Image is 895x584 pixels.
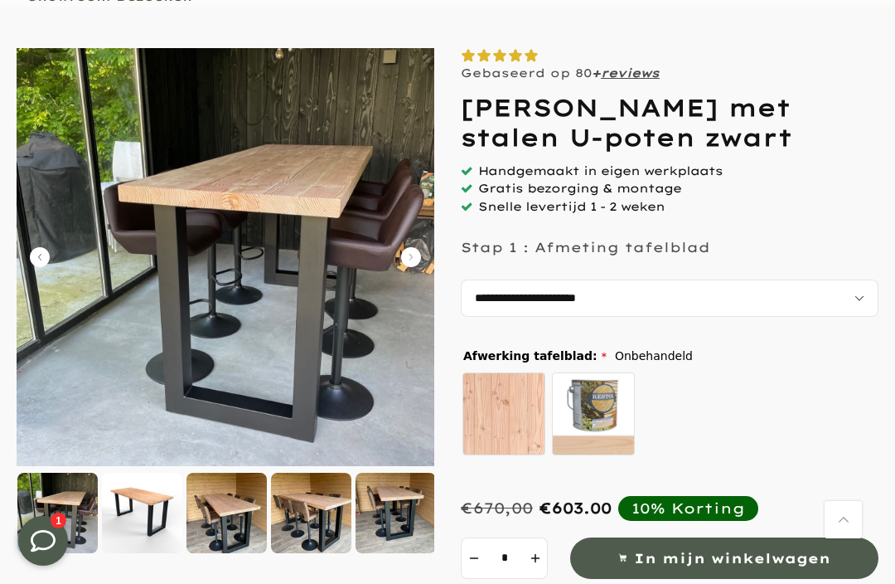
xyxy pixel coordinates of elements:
img: Douglas bartafel met stalen U-poten zwart [271,473,351,553]
button: decrement [461,538,486,579]
select: autocomplete="off" [461,280,878,317]
img: Rechthoekige douglas houten bartafel - stalen U-poten zwart [102,473,182,553]
span: €603.00 [539,499,612,518]
span: In mijn winkelwagen [634,547,830,571]
a: Terug naar boven [825,501,862,538]
img: Douglas bartafel met stalen U-poten zwart [356,473,436,553]
iframe: toggle-frame [2,499,85,582]
img: Douglas bartafel met stalen U-poten zwart [186,473,267,553]
button: In mijn winkelwagen [570,538,878,579]
p: Gebaseerd op 80 [461,66,660,80]
h1: [PERSON_NAME] met stalen U-poten zwart [461,93,878,153]
button: increment [523,538,548,579]
a: reviews [601,66,660,80]
strong: + [592,66,601,80]
div: 10% Korting [631,499,745,518]
button: Carousel Back Arrow [30,247,50,267]
div: €670,00 [461,499,533,518]
span: Onbehandeld [615,346,693,367]
img: Douglas bartafel met stalen U-poten zwart gepoedercoat [17,473,98,553]
span: Gratis bezorging & montage [478,181,681,196]
p: Stap 1 : Afmeting tafelblad [461,239,710,255]
button: Carousel Next Arrow [401,247,421,267]
input: Quantity [486,538,523,579]
span: Afwerking tafelblad: [463,350,607,362]
span: Snelle levertijd 1 - 2 weken [478,199,665,214]
img: Douglas bartafel met stalen U-poten zwart gepoedercoat [17,48,434,466]
span: Handgemaakt in eigen werkplaats [478,163,723,178]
